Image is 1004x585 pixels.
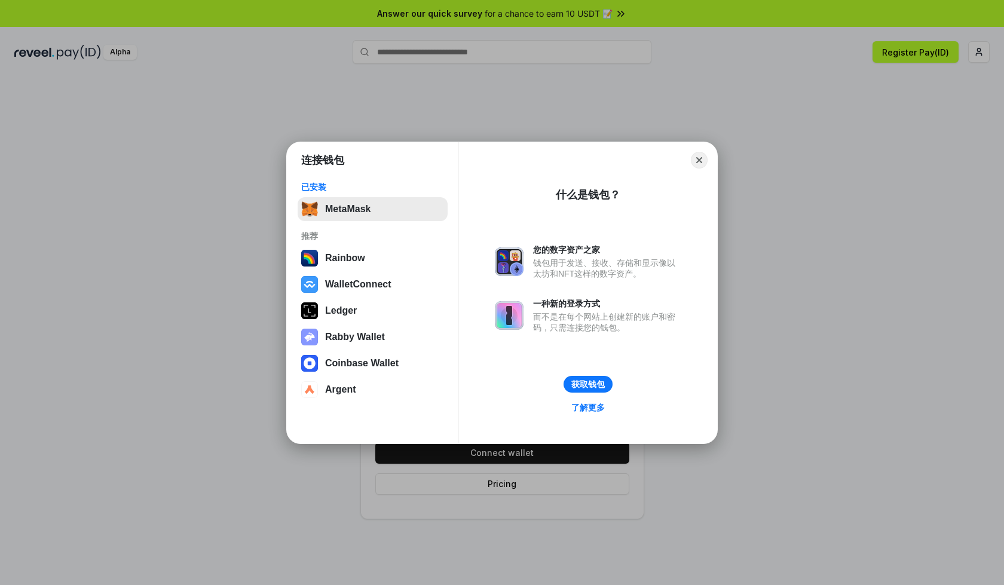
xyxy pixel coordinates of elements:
[571,379,605,390] div: 获取钱包
[495,247,524,276] img: svg+xml,%3Csvg%20xmlns%3D%22http%3A%2F%2Fwww.w3.org%2F2000%2Fsvg%22%20fill%3D%22none%22%20viewBox...
[298,351,448,375] button: Coinbase Wallet
[301,276,318,293] img: svg+xml,%3Csvg%20width%3D%2228%22%20height%3D%2228%22%20viewBox%3D%220%200%2028%2028%22%20fill%3D...
[533,298,681,309] div: 一种新的登录方式
[298,325,448,349] button: Rabby Wallet
[533,311,681,333] div: 而不是在每个网站上创建新的账户和密码，只需连接您的钱包。
[301,231,444,241] div: 推荐
[298,272,448,296] button: WalletConnect
[533,258,681,279] div: 钱包用于发送、接收、存储和显示像以太坊和NFT这样的数字资产。
[571,402,605,413] div: 了解更多
[325,332,385,342] div: Rabby Wallet
[298,246,448,270] button: Rainbow
[325,384,356,395] div: Argent
[564,376,613,393] button: 获取钱包
[495,301,524,330] img: svg+xml,%3Csvg%20xmlns%3D%22http%3A%2F%2Fwww.w3.org%2F2000%2Fsvg%22%20fill%3D%22none%22%20viewBox...
[691,152,708,169] button: Close
[301,329,318,345] img: svg+xml,%3Csvg%20xmlns%3D%22http%3A%2F%2Fwww.w3.org%2F2000%2Fsvg%22%20fill%3D%22none%22%20viewBox...
[301,381,318,398] img: svg+xml,%3Csvg%20width%3D%2228%22%20height%3D%2228%22%20viewBox%3D%220%200%2028%2028%22%20fill%3D...
[325,204,371,215] div: MetaMask
[298,197,448,221] button: MetaMask
[325,358,399,369] div: Coinbase Wallet
[298,378,448,402] button: Argent
[325,253,365,264] div: Rainbow
[564,400,612,415] a: 了解更多
[301,182,444,192] div: 已安装
[301,250,318,267] img: svg+xml,%3Csvg%20width%3D%22120%22%20height%3D%22120%22%20viewBox%3D%220%200%20120%20120%22%20fil...
[533,244,681,255] div: 您的数字资产之家
[325,305,357,316] div: Ledger
[301,201,318,218] img: svg+xml,%3Csvg%20fill%3D%22none%22%20height%3D%2233%22%20viewBox%3D%220%200%2035%2033%22%20width%...
[325,279,391,290] div: WalletConnect
[301,302,318,319] img: svg+xml,%3Csvg%20xmlns%3D%22http%3A%2F%2Fwww.w3.org%2F2000%2Fsvg%22%20width%3D%2228%22%20height%3...
[301,355,318,372] img: svg+xml,%3Csvg%20width%3D%2228%22%20height%3D%2228%22%20viewBox%3D%220%200%2028%2028%22%20fill%3D...
[298,299,448,323] button: Ledger
[301,153,344,167] h1: 连接钱包
[556,188,620,202] div: 什么是钱包？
